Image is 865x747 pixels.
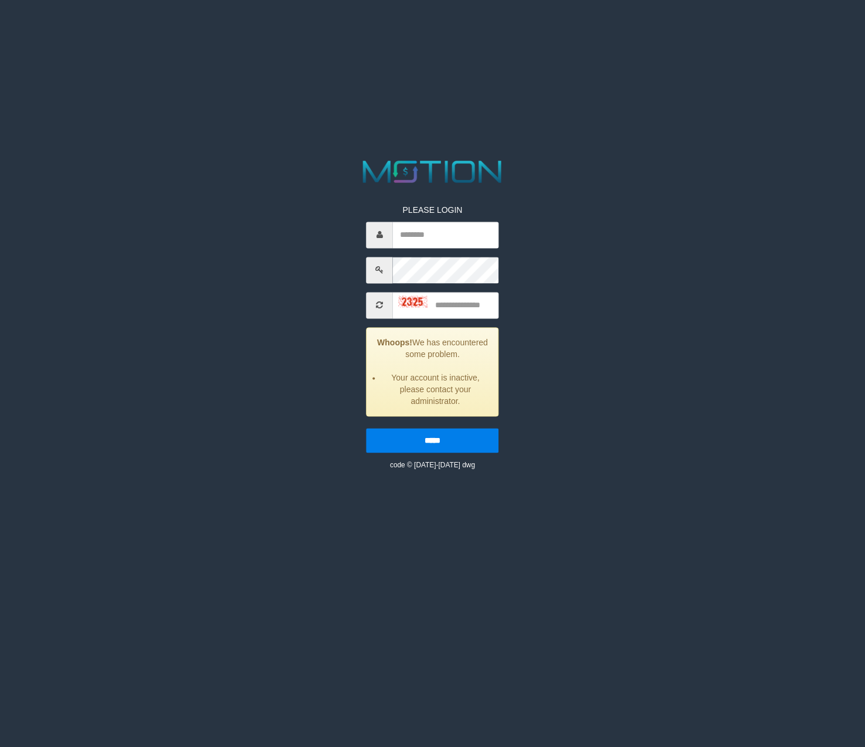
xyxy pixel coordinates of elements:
img: MOTION_logo.png [357,157,508,186]
strong: Whoops! [377,338,412,347]
li: Your account is inactive, please contact your administrator. [382,372,490,407]
img: captcha [399,296,428,308]
p: PLEASE LOGIN [367,204,499,216]
small: code © [DATE]-[DATE] dwg [390,461,475,469]
div: We has encountered some problem. [367,327,499,416]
